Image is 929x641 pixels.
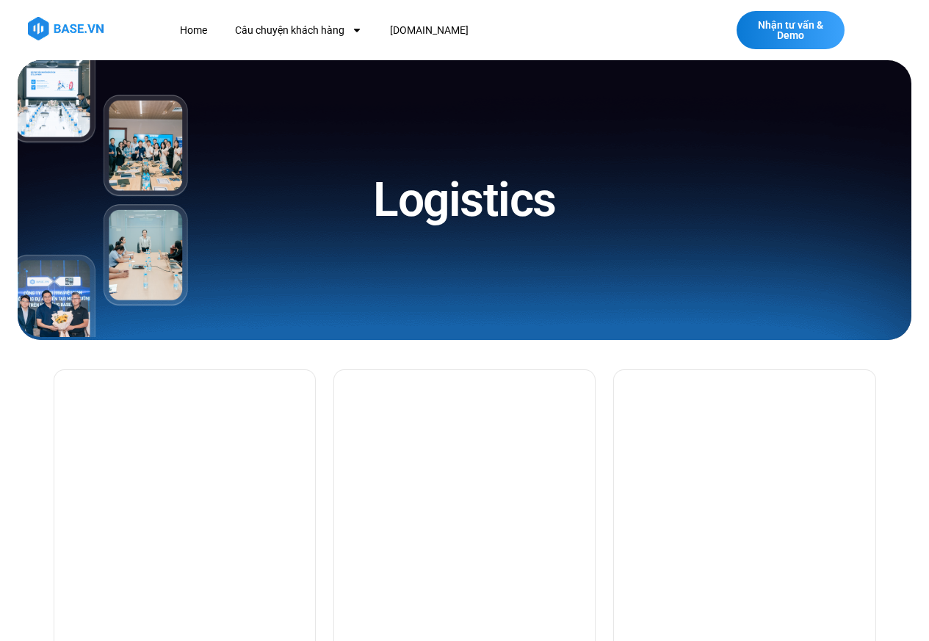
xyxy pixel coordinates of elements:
[224,17,373,44] a: Câu chuyện khách hàng
[169,17,218,44] a: Home
[379,17,480,44] a: [DOMAIN_NAME]
[373,170,556,231] h1: Logistics
[737,11,845,49] a: Nhận tư vấn & Demo
[751,20,830,40] span: Nhận tư vấn & Demo
[169,17,662,44] nav: Menu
